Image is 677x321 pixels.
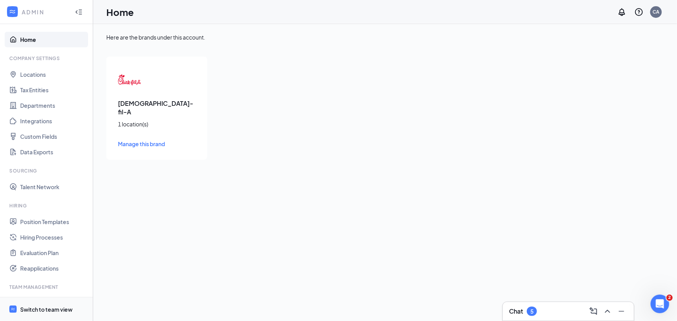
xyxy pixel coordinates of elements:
span: 2 [667,295,673,301]
h1: Home [106,5,134,19]
a: Departments [20,98,87,113]
a: Custom Fields [20,129,87,144]
svg: ComposeMessage [589,307,598,316]
a: Integrations [20,113,87,129]
a: Evaluation Plan [20,245,87,261]
div: 5 [530,308,533,315]
a: Reapplications [20,261,87,276]
div: Switch to team view [20,305,73,313]
iframe: Intercom live chat [651,295,669,313]
a: Home [20,32,87,47]
button: ChevronUp [601,305,614,318]
div: Hiring [9,202,85,209]
a: Data Exports [20,144,87,160]
span: Manage this brand [118,140,165,147]
svg: WorkstreamLogo [10,307,16,312]
div: CA [653,9,660,15]
button: ComposeMessage [587,305,600,318]
svg: Minimize [617,307,626,316]
a: Manage this brand [118,140,196,148]
h3: [DEMOGRAPHIC_DATA]-fil-A [118,99,196,116]
img: Chick-fil-A logo [118,68,141,91]
div: ADMIN [22,8,68,16]
a: Tax Entities [20,82,87,98]
svg: ChevronUp [603,307,612,316]
a: Position Templates [20,214,87,230]
div: Company Settings [9,55,85,62]
h3: Chat [509,307,523,316]
svg: QuestionInfo [634,7,644,17]
svg: Collapse [75,8,83,16]
div: Team Management [9,284,85,290]
svg: Notifications [617,7,627,17]
div: 1 location(s) [118,120,196,128]
svg: WorkstreamLogo [9,8,16,16]
a: Talent Network [20,179,87,195]
button: Minimize [615,305,628,318]
a: Locations [20,67,87,82]
div: Sourcing [9,167,85,174]
div: Here are the brands under this account. [106,33,664,41]
a: Hiring Processes [20,230,87,245]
